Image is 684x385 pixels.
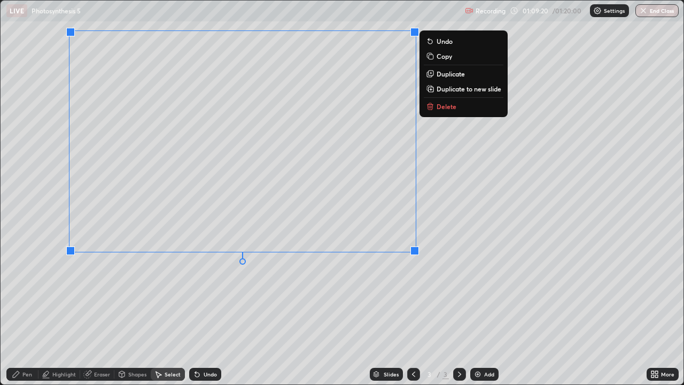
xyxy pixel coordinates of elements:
button: Duplicate to new slide [424,82,503,95]
p: Settings [604,8,625,13]
p: Photosynthesis 5 [32,6,81,15]
div: More [661,372,674,377]
div: 3 [442,369,449,379]
img: recording.375f2c34.svg [465,6,473,15]
div: Undo [204,372,217,377]
div: Slides [384,372,399,377]
div: Eraser [94,372,110,377]
div: Select [165,372,181,377]
p: Duplicate [437,70,465,78]
p: Delete [437,102,456,111]
div: / [437,371,440,378]
button: Duplicate [424,67,503,80]
div: Highlight [52,372,76,377]
p: Recording [476,7,506,15]
p: Copy [437,52,452,60]
p: LIVE [10,6,24,15]
div: Shapes [128,372,146,377]
div: Add [484,372,494,377]
button: Delete [424,100,503,113]
p: Duplicate to new slide [437,84,501,93]
button: End Class [635,4,679,17]
button: Undo [424,35,503,48]
div: Pen [22,372,32,377]
img: end-class-cross [639,6,648,15]
img: add-slide-button [473,370,482,379]
p: Undo [437,37,453,45]
button: Copy [424,50,503,63]
div: 3 [424,371,435,378]
img: class-settings-icons [593,6,602,15]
